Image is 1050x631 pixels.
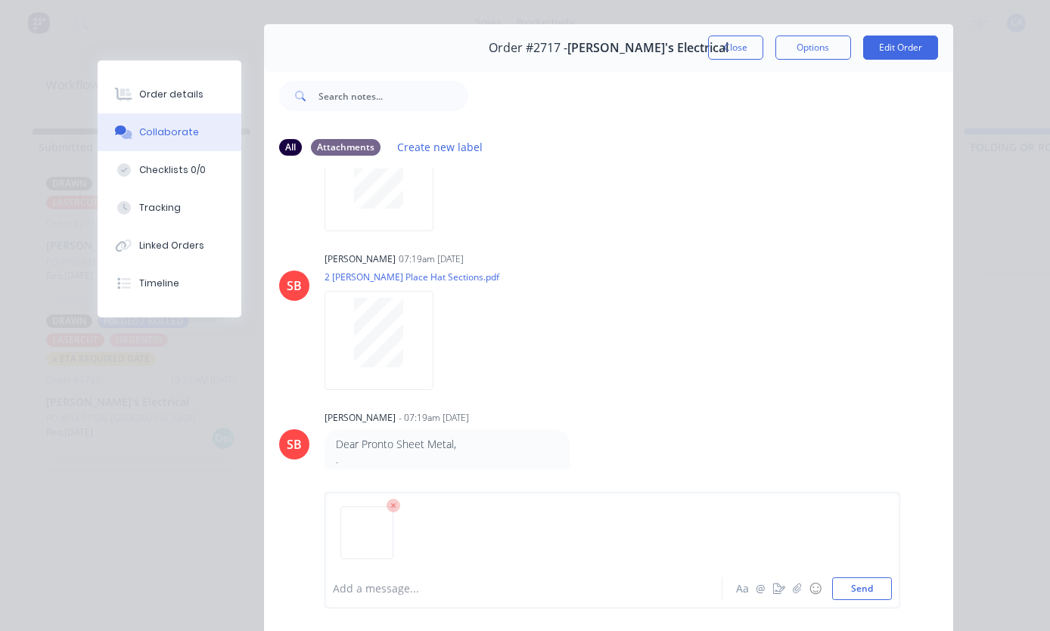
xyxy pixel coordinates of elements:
[832,577,892,600] button: Send
[139,88,203,101] div: Order details
[325,411,396,425] div: [PERSON_NAME]
[139,163,206,177] div: Checklists 0/0
[325,271,499,283] p: 2 [PERSON_NAME] Place Hat Sections.pdf
[752,580,770,598] button: @
[318,81,468,111] input: Search notes...
[98,76,241,113] button: Order details
[863,36,938,60] button: Edit Order
[775,36,851,60] button: Options
[139,277,179,290] div: Timeline
[287,277,302,295] div: SB
[98,264,241,302] button: Timeline
[399,411,469,425] div: - 07:19am [DATE]
[567,41,728,55] span: [PERSON_NAME]'s Electrical
[139,201,181,215] div: Tracking
[489,41,567,55] span: Order #2717 -
[98,113,241,151] button: Collaborate
[98,151,241,189] button: Checklists 0/0
[279,139,302,156] div: All
[139,239,204,252] div: Linked Orders
[390,137,491,157] button: Create new label
[708,36,763,60] button: Close
[399,252,464,266] div: 07:19am [DATE]
[98,227,241,264] button: Linked Orders
[311,139,381,156] div: Attachments
[806,580,825,598] button: ☺
[98,189,241,227] button: Tracking
[734,580,752,598] button: Aa
[139,125,199,139] div: Collaborate
[287,435,302,453] div: SB
[325,252,396,266] div: [PERSON_NAME]
[336,437,558,483] p: Dear Pronto Sheet Metal, . Please find attached purchase order no. 91629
